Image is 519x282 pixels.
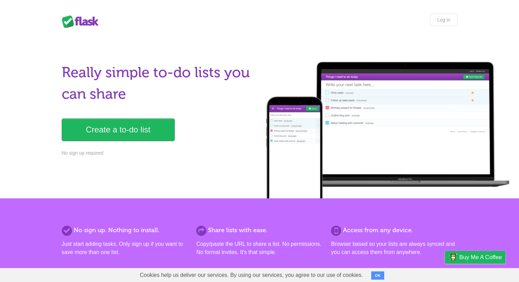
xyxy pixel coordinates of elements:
[62,15,103,28] div: Flask Lists
[196,226,322,235] h2: Share lists with ease.
[196,240,322,256] p: Copy/paste the URL to share a list. No permissions. No formal invites. It's that simple.
[430,14,457,26] a: Log in
[331,240,457,256] p: Browser based so your lists are always synced and you can access them from anywhere.
[62,62,256,105] h1: Really simple to-do lists you can share
[62,240,188,256] p: Just start adding tasks. Only sign up if you want to save more than one list.
[445,251,505,264] a: Buy me a coffee
[62,150,256,157] p: No sign up required
[62,226,188,235] h2: No sign up. Nothing to install.
[371,271,385,280] button: OK
[448,251,458,263] img: Buy me a coffee
[459,251,502,263] span: Buy me a coffee
[331,226,457,235] h2: Access from any device.
[62,118,175,141] a: Create a to-do list
[133,268,370,282] span: Cookies help us deliver our services. By using our services, you agree to our use of cookies.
